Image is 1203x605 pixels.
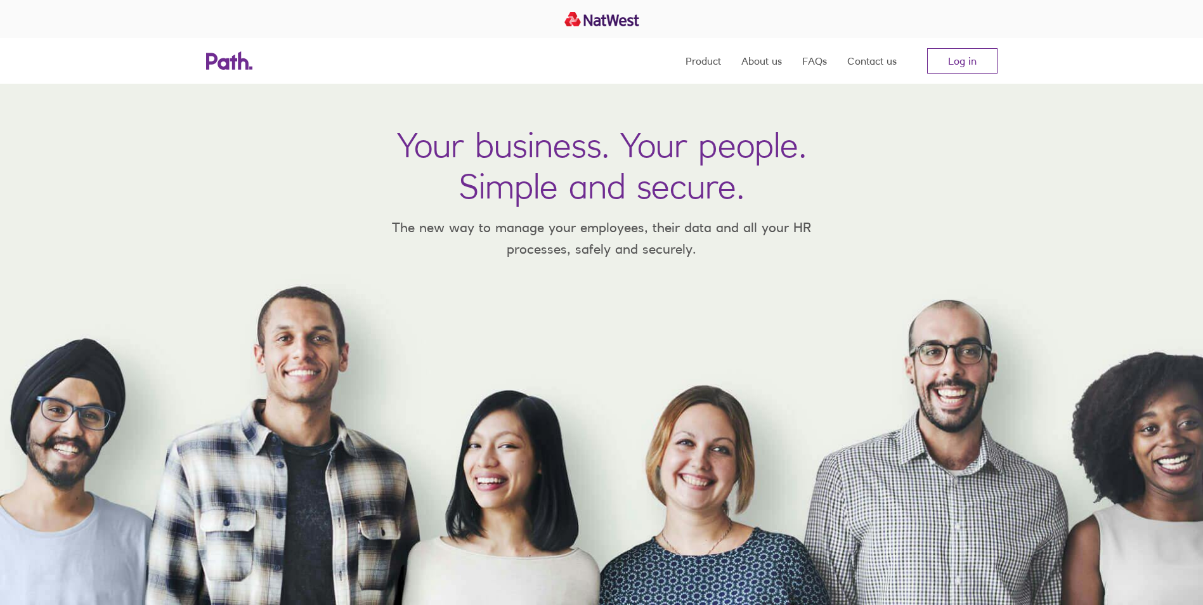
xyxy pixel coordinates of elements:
a: About us [741,38,782,84]
a: Product [686,38,721,84]
p: The new way to manage your employees, their data and all your HR processes, safely and securely. [374,217,830,259]
a: Contact us [847,38,897,84]
h1: Your business. Your people. Simple and secure. [397,124,807,207]
a: Log in [927,48,998,74]
a: FAQs [802,38,827,84]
